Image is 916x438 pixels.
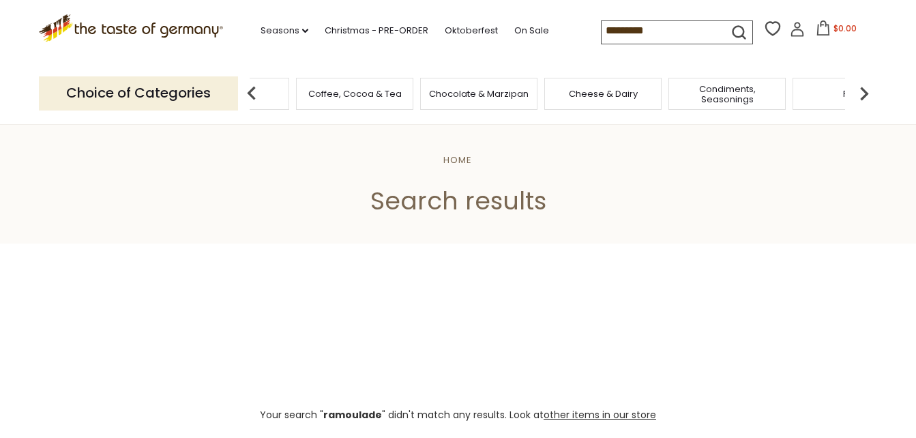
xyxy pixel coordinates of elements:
[843,89,859,99] a: Fish
[42,186,874,216] h1: Search results
[429,89,529,99] a: Chocolate & Marzipan
[260,408,656,422] span: Your search " " didn't match any results. Look at
[445,23,498,38] a: Oktoberfest
[325,23,428,38] a: Christmas - PRE-ORDER
[544,408,656,422] a: other items in our store
[261,23,308,38] a: Seasons
[673,84,782,104] a: Condiments, Seasonings
[39,76,238,110] p: Choice of Categories
[308,89,402,99] a: Coffee, Cocoa & Tea
[833,23,857,34] span: $0.00
[443,154,472,166] a: Home
[569,89,638,99] a: Cheese & Dairy
[514,23,549,38] a: On Sale
[808,20,866,41] button: $0.00
[238,80,265,107] img: previous arrow
[851,80,878,107] img: next arrow
[323,408,382,422] b: ramoulade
